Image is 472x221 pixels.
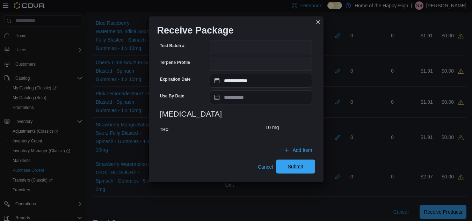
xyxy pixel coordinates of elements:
[160,76,191,82] label: Expiration Date
[276,160,315,174] button: Submit
[272,124,279,131] div: mg
[160,110,312,118] h3: [MEDICAL_DATA]
[160,93,184,99] label: Use By Date
[160,60,190,65] label: Terpene Profile
[255,160,276,174] button: Cancel
[258,163,273,170] span: Cancel
[265,124,271,131] p: 10
[314,18,322,26] button: Closes this modal window
[288,163,303,170] span: Submit
[210,90,312,104] input: Press the down key to open a popover containing a calendar.
[292,147,312,154] span: Add Item
[160,43,184,49] label: Test Batch #
[160,127,169,132] label: THC
[210,74,312,88] input: Press the down key to open a popover containing a calendar.
[281,143,315,157] button: Add Item
[157,25,234,36] h1: Receive Package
